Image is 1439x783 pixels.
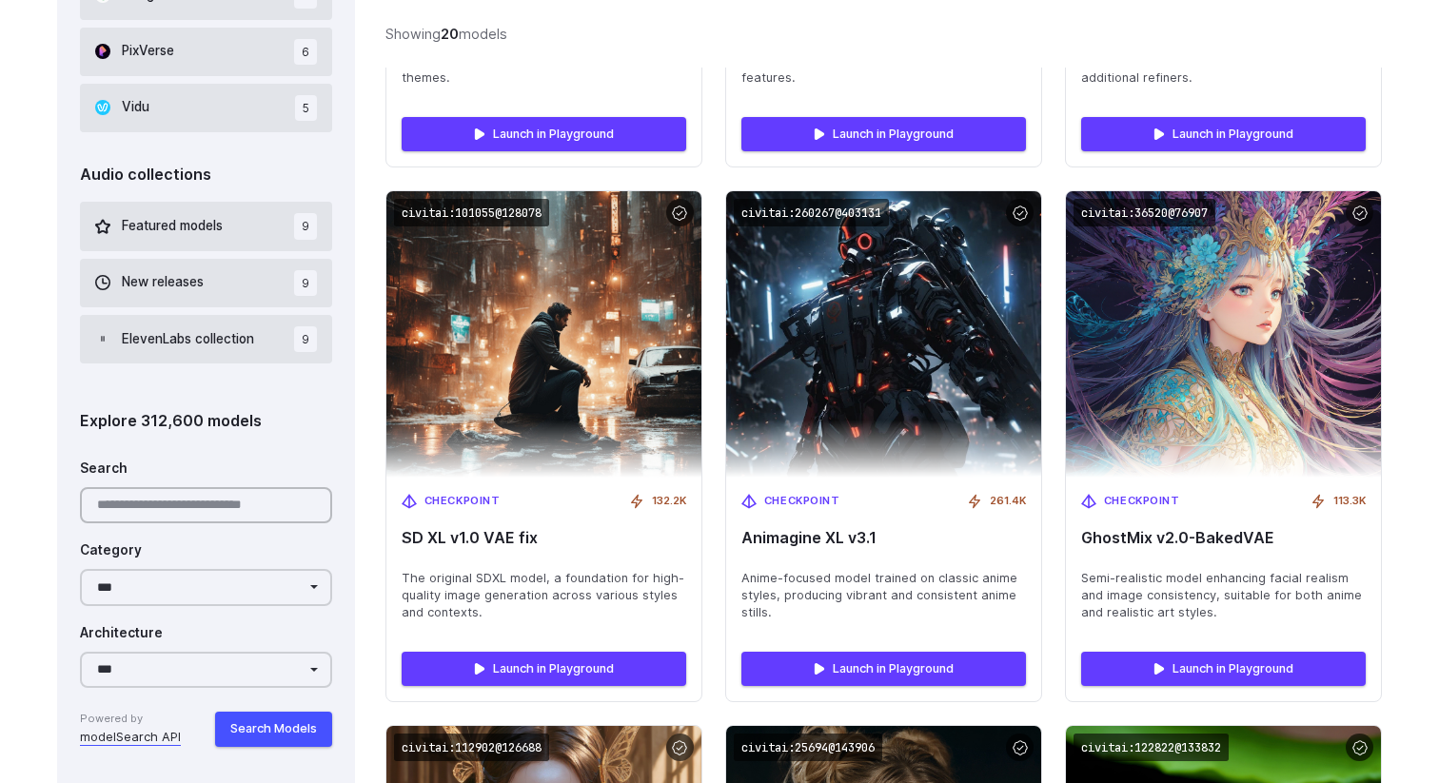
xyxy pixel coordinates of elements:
[80,652,332,689] select: Architecture
[394,199,549,226] code: civitai:101055@128078
[764,493,840,510] span: Checkpoint
[1081,652,1366,686] a: Launch in Playground
[80,540,142,561] label: Category
[80,728,181,747] a: modelSearch API
[402,570,686,621] span: The original SDXL model, a foundation for high-quality image generation across various styles and...
[741,117,1026,151] a: Launch in Playground
[394,734,549,761] code: civitai:112902@126688
[1066,191,1381,478] img: GhostMix
[1104,493,1180,510] span: Checkpoint
[402,117,686,151] a: Launch in Playground
[122,41,174,62] span: PixVerse
[386,191,701,478] img: SD XL
[1081,570,1366,621] span: Semi-realistic model enhancing facial realism and image consistency, suitable for both anime and ...
[294,326,317,352] span: 9
[726,191,1041,478] img: Animagine XL
[80,84,332,132] button: Vidu 5
[294,39,317,65] span: 6
[122,97,149,118] span: Vidu
[402,652,686,686] a: Launch in Playground
[990,493,1026,510] span: 261.4K
[80,259,332,307] button: New releases 9
[402,529,686,547] span: SD XL v1.0 VAE fix
[80,202,332,250] button: Featured models 9
[80,315,332,363] button: ElevenLabs collection 9
[80,711,181,728] span: Powered by
[734,199,889,226] code: civitai:260267@403131
[652,493,686,510] span: 132.2K
[1333,493,1366,510] span: 113.3K
[734,734,882,761] code: civitai:25694@143906
[441,26,459,42] strong: 20
[80,623,163,644] label: Architecture
[80,409,332,434] div: Explore 312,600 models
[294,213,317,239] span: 9
[1074,734,1229,761] code: civitai:122822@133832
[215,712,332,746] button: Search Models
[385,23,507,45] div: Showing models
[741,529,1026,547] span: Animagine XL v3.1
[80,163,332,187] div: Audio collections
[294,270,317,296] span: 9
[1081,529,1366,547] span: GhostMix v2.0-BakedVAE
[122,216,223,237] span: Featured models
[1081,117,1366,151] a: Launch in Playground
[741,652,1026,686] a: Launch in Playground
[80,28,332,76] button: PixVerse 6
[741,570,1026,621] span: Anime-focused model trained on classic anime styles, producing vibrant and consistent anime stills.
[295,95,317,121] span: 5
[1074,199,1215,226] code: civitai:36520@76907
[424,493,501,510] span: Checkpoint
[80,487,332,524] input: Search
[80,459,128,480] label: Search
[122,329,254,350] span: ElevenLabs collection
[122,272,204,293] span: New releases
[80,569,332,606] select: Category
